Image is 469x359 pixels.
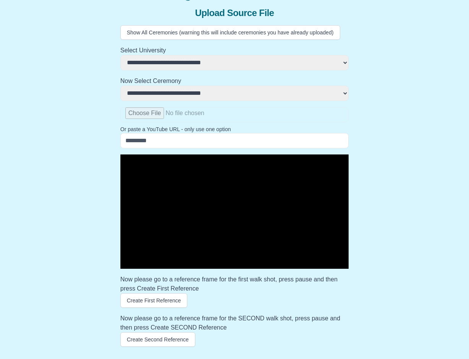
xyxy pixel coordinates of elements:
[120,125,349,133] p: Or paste a YouTube URL - only use one option
[120,46,349,55] h2: Select University
[120,154,349,269] div: Video Player
[120,293,188,308] button: Create First Reference
[120,275,349,293] h3: Now please go to a reference frame for the first walk shot, press pause and then press Create Fir...
[120,76,349,86] h2: Now Select Ceremony
[120,314,349,332] h3: Now please go to a reference frame for the SECOND walk shot, press pause and then press Create SE...
[120,332,195,347] button: Create Second Reference
[120,25,340,40] button: Show All Ceremonies (warning this will include ceremonies you have already uploaded)
[195,7,274,19] span: Upload Source File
